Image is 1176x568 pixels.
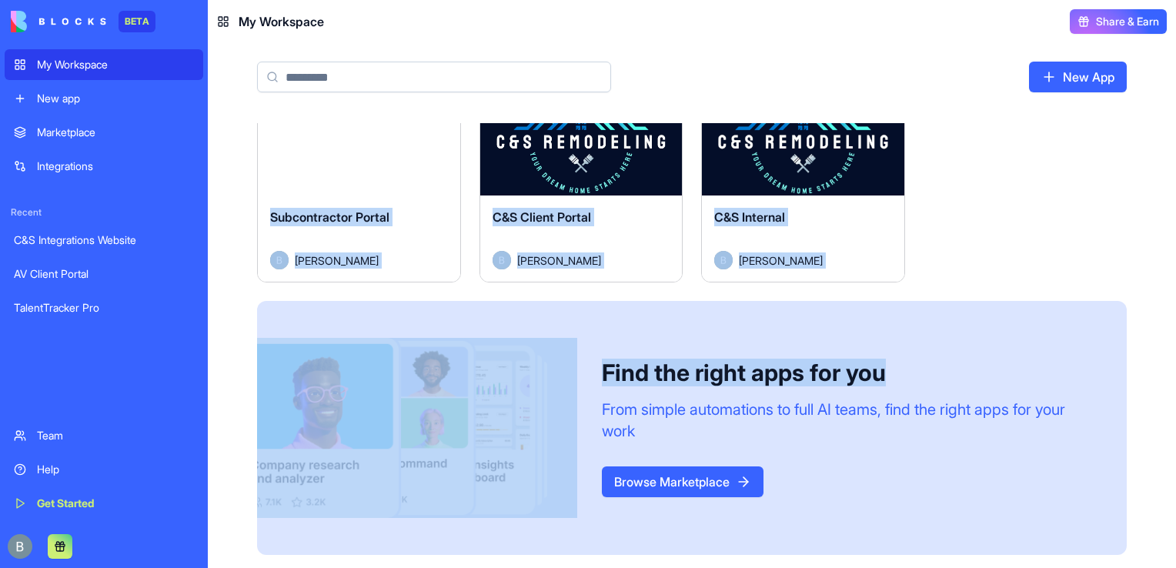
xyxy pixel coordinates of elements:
[239,12,324,31] span: My Workspace
[14,266,194,282] div: AV Client Portal
[270,209,389,225] span: Subcontractor Portal
[5,206,203,219] span: Recent
[119,11,155,32] div: BETA
[8,534,32,559] img: ACg8ocIug40qN1SCXJiinWdltW7QsPxROn8ZAVDlgOtPD8eQfXIZmw=s96-c
[257,338,577,518] img: Frame_181_egmpey.png
[11,11,155,32] a: BETA
[270,251,289,269] img: Avatar
[37,57,194,72] div: My Workspace
[493,251,511,269] img: Avatar
[714,251,733,269] img: Avatar
[5,225,203,256] a: C&S Integrations Website
[37,428,194,443] div: Team
[602,466,763,497] a: Browse Marketplace
[5,259,203,289] a: AV Client Portal
[1029,62,1127,92] a: New App
[5,83,203,114] a: New app
[479,68,683,282] a: C&S Client PortalAvatar[PERSON_NAME]
[714,209,785,225] span: C&S Internal
[5,420,203,451] a: Team
[5,117,203,148] a: Marketplace
[739,252,823,269] span: [PERSON_NAME]
[5,151,203,182] a: Integrations
[37,91,194,106] div: New app
[37,462,194,477] div: Help
[602,399,1090,442] div: From simple automations to full AI teams, find the right apps for your work
[257,68,461,282] a: Subcontractor PortalAvatar[PERSON_NAME]
[5,454,203,485] a: Help
[1070,9,1167,34] button: Share & Earn
[602,359,1090,386] div: Find the right apps for you
[11,11,106,32] img: logo
[5,49,203,80] a: My Workspace
[701,68,905,282] a: C&S InternalAvatar[PERSON_NAME]
[1096,14,1159,29] span: Share & Earn
[5,292,203,323] a: TalentTracker Pro
[295,252,379,269] span: [PERSON_NAME]
[517,252,601,269] span: [PERSON_NAME]
[14,300,194,316] div: TalentTracker Pro
[493,209,591,225] span: C&S Client Portal
[37,125,194,140] div: Marketplace
[37,159,194,174] div: Integrations
[5,488,203,519] a: Get Started
[14,232,194,248] div: C&S Integrations Website
[37,496,194,511] div: Get Started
